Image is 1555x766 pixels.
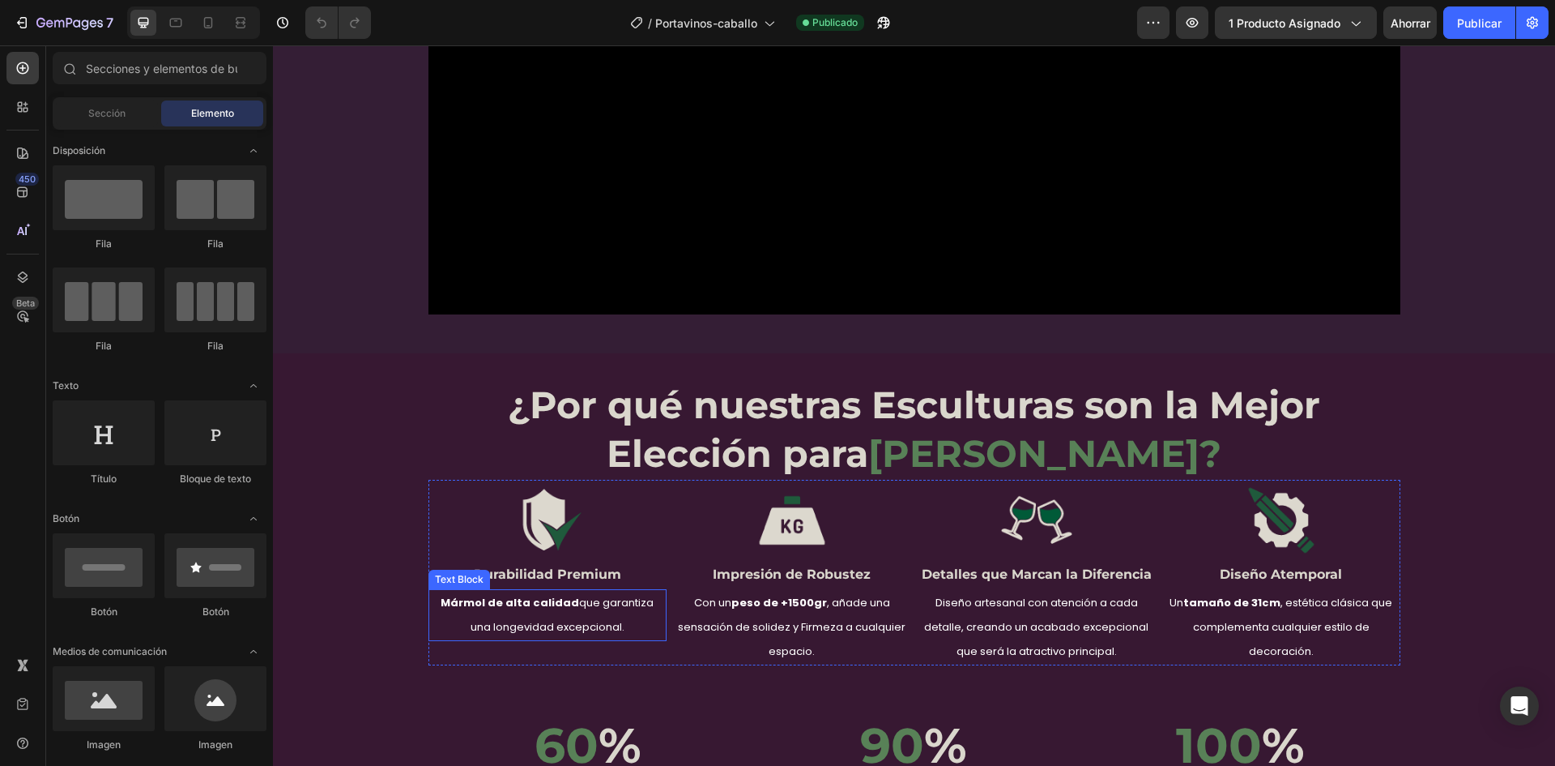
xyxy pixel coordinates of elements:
[897,550,1119,614] span: Un , estética clásica que complementa cualquier estilo de decoración.
[202,606,229,618] font: Botón
[1383,6,1437,39] button: Ahorrar
[241,138,266,164] span: Abrir con palanca
[587,670,651,730] span: 90
[241,373,266,399] span: Abrir con palanca
[405,550,633,614] span: Con un , añade una sensación de solidez y Firmeza a cualquier espacio.
[326,670,369,730] span: %
[168,550,381,589] span: que garantiza una longevidad excepcional.
[241,639,266,665] span: Abrir con palanca
[1443,6,1515,39] button: Publicar
[812,16,858,28] font: Publicado
[595,385,948,431] strong: [PERSON_NAME]?
[1457,16,1502,30] font: Publicar
[273,45,1555,766] iframe: Área de diseño
[19,173,36,185] font: 450
[96,340,112,352] font: Fila
[207,238,224,250] font: Fila
[238,439,311,511] img: icuono-resistenci-calidad.png
[947,521,1069,537] strong: Diseño Atemporal
[651,550,875,614] span: Diseño artesanal con atención a cada detalle, creando un acabado excepcional que será la atractiv...
[96,238,112,250] font: Fila
[262,670,326,730] span: 60
[483,439,556,511] img: ICONO-PESO.png
[106,15,113,31] font: 7
[201,521,348,537] strong: Durabilidad Premium
[655,16,757,30] font: Portavinos-caballo
[53,144,105,156] font: Disposición
[16,297,35,309] font: Beta
[91,473,117,485] font: Título
[159,527,214,541] div: Text Block
[1229,16,1340,30] font: 1 producto asignado
[440,521,598,537] strong: Impresión de Robustez
[207,340,224,352] font: Fila
[1500,687,1539,725] div: Abrir Intercom Messenger
[305,6,371,39] div: Deshacer/Rehacer
[910,550,1008,565] strong: tamaño de 31cm
[53,52,266,84] input: Secciones y elementos de búsqueda
[903,670,989,730] span: 100
[6,6,121,39] button: 7
[191,107,234,119] font: Elemento
[53,645,167,657] font: Medios de comunicación
[53,379,79,392] font: Texto
[168,550,306,565] strong: Mármol de alta calidad
[241,506,266,532] span: Abrir con palanca
[235,336,1047,431] strong: ¿Por qué nuestras Esculturas son la Mejor Elección para
[1391,16,1430,30] font: Ahorrar
[87,738,121,751] font: Imagen
[458,550,554,565] strong: peso de +1500gr
[198,738,232,751] font: Imagen
[727,439,800,511] img: icono-vino.png
[1215,6,1377,39] button: 1 producto asignado
[91,606,117,618] font: Botón
[88,107,126,119] font: Sección
[180,473,251,485] font: Bloque de texto
[648,16,652,30] font: /
[989,670,1032,730] span: %
[972,439,1045,511] img: ICONODISE-O.png
[53,512,79,524] font: Botón
[651,670,694,730] span: %
[649,521,879,537] strong: Detalles que Marcan la Diferencia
